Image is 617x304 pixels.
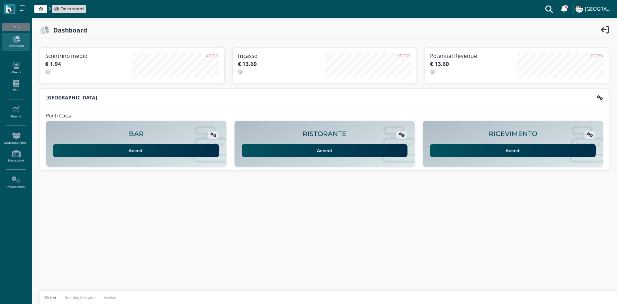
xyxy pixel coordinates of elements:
[46,94,97,101] b: [GEOGRAPHIC_DATA]
[585,6,613,12] h4: [GEOGRAPHIC_DATA]
[2,174,30,191] a: Impostazioni
[2,33,30,51] a: Dashboard
[60,6,84,12] span: Dashboard
[54,6,84,12] a: Dashboard
[49,27,87,33] h2: Dashboard
[129,130,144,138] h2: BAR
[575,1,613,17] a: ... [GEOGRAPHIC_DATA]
[45,53,132,59] h3: Scontrino medio
[2,130,30,147] a: Gestione Articoli
[2,103,30,121] a: Report
[53,144,219,157] a: Accedi
[238,53,325,59] h3: Incasso
[430,144,596,157] a: Accedi
[242,144,408,157] a: Accedi
[46,113,73,119] h4: Punti Cassa
[303,130,346,138] h2: RISTORANTE
[2,59,30,77] a: Clienti
[430,53,517,59] h3: Potential Revenue
[6,5,13,13] img: logo
[2,77,30,95] a: PMS
[2,23,30,31] div: POS
[2,147,30,165] a: Magazzino
[576,5,583,13] img: ...
[45,60,61,68] b: € 1.94
[238,60,257,68] b: € 13.60
[430,60,449,68] b: € 13.60
[489,130,537,138] h2: RICEVIMENTO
